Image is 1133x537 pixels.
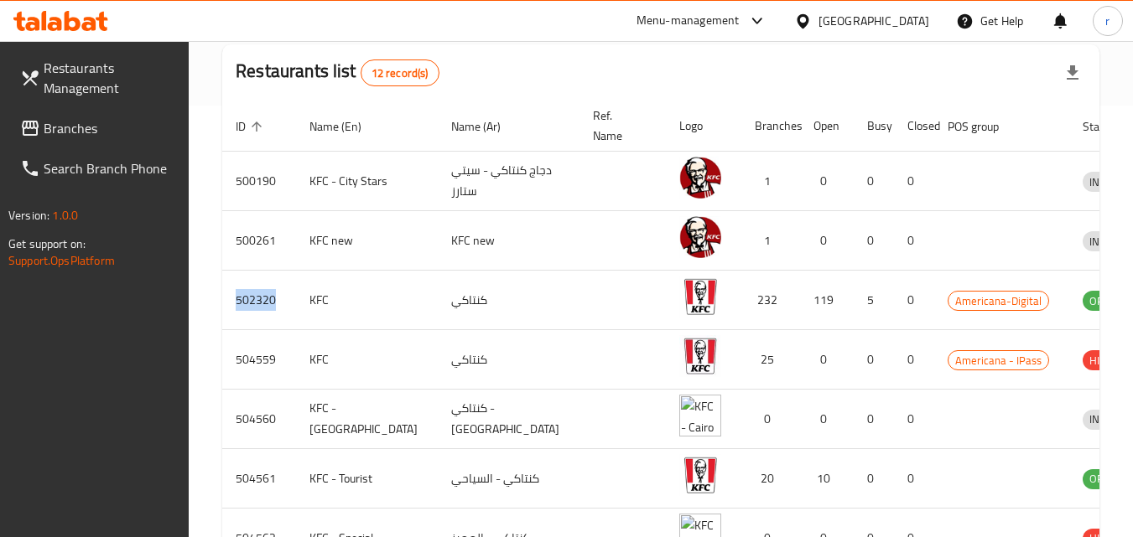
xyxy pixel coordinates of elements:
[361,59,439,86] div: Total records count
[451,116,522,137] span: Name (Ar)
[296,449,438,509] td: KFC - Tourist
[741,271,800,330] td: 232
[800,101,854,152] th: Open
[894,271,934,330] td: 0
[894,390,934,449] td: 0
[741,449,800,509] td: 20
[800,390,854,449] td: 0
[679,335,721,377] img: KFC
[741,390,800,449] td: 0
[438,271,579,330] td: كنتاكي
[1083,469,1124,488] span: OPEN
[438,390,579,449] td: كنتاكي - [GEOGRAPHIC_DATA]
[438,330,579,390] td: كنتاكي
[894,152,934,211] td: 0
[819,12,929,30] div: [GEOGRAPHIC_DATA]
[361,65,439,81] span: 12 record(s)
[222,211,296,271] td: 500261
[438,449,579,509] td: كنتاكي - السياحي
[222,390,296,449] td: 504560
[679,276,721,318] img: KFC
[948,116,1021,137] span: POS group
[1083,351,1133,370] span: HIDDEN
[800,271,854,330] td: 119
[296,152,438,211] td: KFC - City Stars
[894,101,934,152] th: Closed
[593,106,646,146] span: Ref. Name
[222,449,296,509] td: 504561
[679,157,721,199] img: KFC - City Stars
[948,292,1048,311] span: Americana-Digital
[7,48,190,108] a: Restaurants Management
[44,118,176,138] span: Branches
[222,152,296,211] td: 500190
[8,233,86,255] span: Get support on:
[296,211,438,271] td: KFC new
[1083,292,1124,311] span: OPEN
[800,330,854,390] td: 0
[1083,469,1124,489] div: OPEN
[8,204,49,226] span: Version:
[854,390,894,449] td: 0
[52,204,78,226] span: 1.0.0
[800,449,854,509] td: 10
[666,101,741,152] th: Logo
[894,449,934,509] td: 0
[236,116,268,137] span: ID
[7,108,190,148] a: Branches
[1083,291,1124,311] div: OPEN
[854,271,894,330] td: 5
[637,11,740,31] div: Menu-management
[296,271,438,330] td: KFC
[948,351,1048,370] span: Americana - IPass
[800,152,854,211] td: 0
[854,449,894,509] td: 0
[309,116,383,137] span: Name (En)
[854,330,894,390] td: 0
[894,330,934,390] td: 0
[679,395,721,436] img: KFC - Cairo
[854,211,894,271] td: 0
[854,152,894,211] td: 0
[296,390,438,449] td: KFC - [GEOGRAPHIC_DATA]
[679,454,721,496] img: KFC - Tourist
[222,271,296,330] td: 502320
[296,330,438,390] td: KFC
[1052,53,1093,93] div: Export file
[679,216,721,258] img: KFC new
[741,101,800,152] th: Branches
[1083,350,1133,370] div: HIDDEN
[894,211,934,271] td: 0
[438,211,579,271] td: KFC new
[236,59,439,86] h2: Restaurants list
[222,330,296,390] td: 504559
[8,250,115,271] a: Support.OpsPlatform
[1105,12,1110,30] span: r
[438,152,579,211] td: دجاج كنتاكي - سيتي ستارز
[44,158,176,178] span: Search Branch Phone
[854,101,894,152] th: Busy
[741,152,800,211] td: 1
[741,330,800,390] td: 25
[800,211,854,271] td: 0
[44,58,176,98] span: Restaurants Management
[741,211,800,271] td: 1
[7,148,190,188] a: Search Branch Phone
